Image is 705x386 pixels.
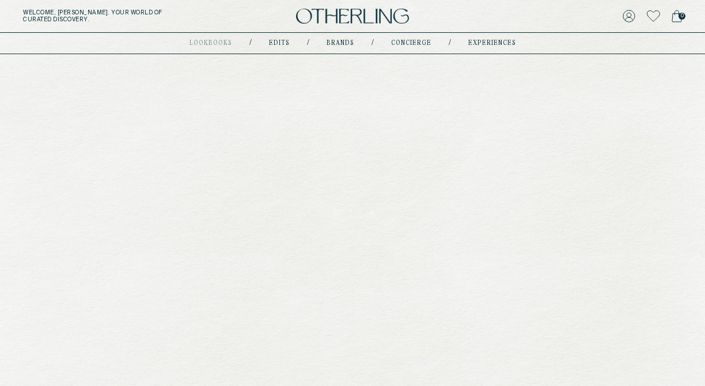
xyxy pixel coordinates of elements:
[468,40,516,46] a: experiences
[23,9,221,23] h5: Welcome, [PERSON_NAME] . Your world of curated discovery.
[391,40,431,46] a: concierge
[189,40,232,46] a: lookbooks
[327,40,354,46] a: Brands
[372,39,374,48] div: /
[269,40,290,46] a: Edits
[672,8,682,24] a: 0
[296,9,409,24] img: logo
[449,39,451,48] div: /
[307,39,309,48] div: /
[679,13,685,20] span: 0
[249,39,252,48] div: /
